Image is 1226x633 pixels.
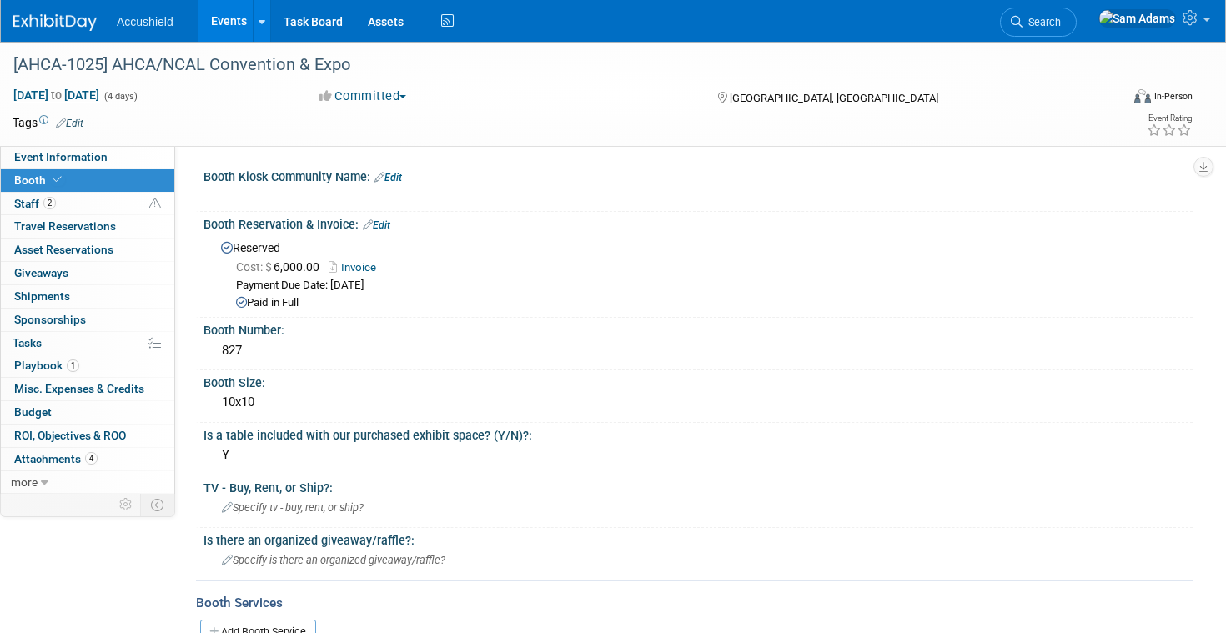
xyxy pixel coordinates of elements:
span: Booth [14,173,65,187]
a: Edit [363,219,390,231]
span: Search [1023,16,1061,28]
span: Misc. Expenses & Credits [14,382,144,395]
span: Sponsorships [14,313,86,326]
span: Playbook [14,359,79,372]
span: Giveaways [14,266,68,279]
div: Payment Due Date: [DATE] [236,278,1180,294]
span: Cost: $ [236,260,274,274]
div: Booth Number: [203,318,1193,339]
span: Budget [14,405,52,419]
a: Giveaways [1,262,174,284]
img: ExhibitDay [13,14,97,31]
a: Search [1000,8,1077,37]
a: Travel Reservations [1,215,174,238]
a: Playbook1 [1,354,174,377]
a: Shipments [1,285,174,308]
a: ROI, Objectives & ROO [1,425,174,447]
td: Tags [13,114,83,131]
span: Specify tv - buy, rent, or ship? [222,501,364,514]
div: 827 [216,338,1180,364]
div: Booth Size: [203,370,1193,391]
span: Tasks [13,336,42,349]
i: Booth reservation complete [53,175,62,184]
span: [GEOGRAPHIC_DATA], [GEOGRAPHIC_DATA] [730,92,938,104]
div: 10x10 [216,389,1180,415]
a: Staff2 [1,193,174,215]
a: Sponsorships [1,309,174,331]
div: Paid in Full [236,295,1180,311]
span: Accushield [117,15,173,28]
td: Personalize Event Tab Strip [112,494,141,515]
a: Attachments4 [1,448,174,470]
span: Attachments [14,452,98,465]
a: Invoice [329,261,384,274]
span: ROI, Objectives & ROO [14,429,126,442]
span: 2 [43,197,56,209]
span: 1 [67,359,79,372]
div: Is there an organized giveaway/raffle?: [203,528,1193,549]
div: Event Format [1017,87,1193,112]
button: Committed [314,88,413,105]
div: Event Rating [1147,114,1192,123]
span: (4 days) [103,91,138,102]
span: Event Information [14,150,108,163]
div: In-Person [1153,90,1193,103]
a: Misc. Expenses & Credits [1,378,174,400]
div: Booth Services [196,594,1193,612]
div: Y [216,442,1180,468]
img: Format-Inperson.png [1134,89,1151,103]
a: Edit [374,172,402,183]
span: Staff [14,197,56,210]
div: Booth Reservation & Invoice: [203,212,1193,234]
td: Toggle Event Tabs [141,494,175,515]
span: 6,000.00 [236,260,326,274]
span: more [11,475,38,489]
a: Booth [1,169,174,192]
a: more [1,471,174,494]
div: Booth Kiosk Community Name: [203,164,1193,186]
a: Asset Reservations [1,239,174,261]
span: [DATE] [DATE] [13,88,100,103]
div: Is a table included with our purchased exhibit space? (Y/N)?: [203,423,1193,444]
span: to [48,88,64,102]
a: Budget [1,401,174,424]
span: 4 [85,452,98,465]
span: Specify is there an organized giveaway/raffle? [222,554,445,566]
span: Shipments [14,289,70,303]
a: Event Information [1,146,174,168]
a: Tasks [1,332,174,354]
a: Edit [56,118,83,129]
span: Travel Reservations [14,219,116,233]
div: Reserved [216,235,1180,311]
div: TV - Buy, Rent, or Ship?: [203,475,1193,496]
div: [AHCA-1025] AHCA/NCAL Convention & Expo [8,50,1093,80]
span: Asset Reservations [14,243,113,256]
span: Potential Scheduling Conflict -- at least one attendee is tagged in another overlapping event. [149,197,161,212]
img: Sam Adams [1098,9,1176,28]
